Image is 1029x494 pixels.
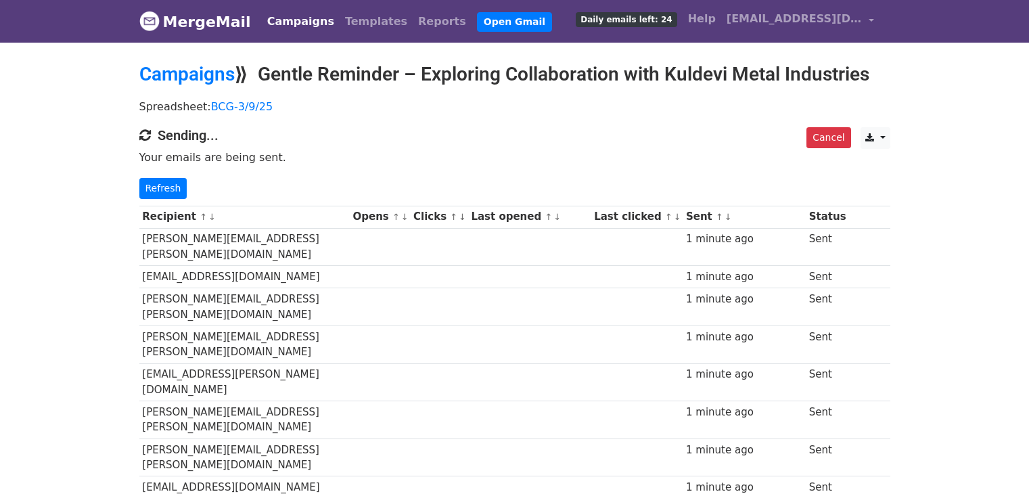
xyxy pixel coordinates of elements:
[450,212,457,222] a: ↑
[139,206,350,228] th: Recipient
[413,8,472,35] a: Reports
[139,439,350,476] td: [PERSON_NAME][EMAIL_ADDRESS][PERSON_NAME][DOMAIN_NAME]
[686,367,802,382] div: 1 minute ago
[468,206,591,228] th: Last opened
[727,11,862,27] span: [EMAIL_ADDRESS][DOMAIN_NAME]
[139,127,890,143] h4: Sending...
[806,127,850,148] a: Cancel
[686,269,802,285] div: 1 minute ago
[570,5,682,32] a: Daily emails left: 24
[139,63,235,85] a: Campaigns
[139,266,350,288] td: [EMAIL_ADDRESS][DOMAIN_NAME]
[401,212,409,222] a: ↓
[477,12,552,32] a: Open Gmail
[686,231,802,247] div: 1 minute ago
[545,212,552,222] a: ↑
[208,212,216,222] a: ↓
[139,363,350,401] td: [EMAIL_ADDRESS][PERSON_NAME][DOMAIN_NAME]
[392,212,400,222] a: ↑
[686,292,802,307] div: 1 minute ago
[139,288,350,326] td: [PERSON_NAME][EMAIL_ADDRESS][PERSON_NAME][DOMAIN_NAME]
[139,63,890,86] h2: ⟫ Gentle Reminder – Exploring Collaboration with Kuldevi Metal Industries
[683,5,721,32] a: Help
[806,206,849,228] th: Status
[591,206,683,228] th: Last clicked
[686,443,802,458] div: 1 minute ago
[139,325,350,363] td: [PERSON_NAME][EMAIL_ADDRESS][PERSON_NAME][DOMAIN_NAME]
[683,206,806,228] th: Sent
[459,212,466,222] a: ↓
[553,212,561,222] a: ↓
[350,206,411,228] th: Opens
[674,212,681,222] a: ↓
[410,206,467,228] th: Clicks
[686,405,802,420] div: 1 minute ago
[139,401,350,439] td: [PERSON_NAME][EMAIL_ADDRESS][PERSON_NAME][DOMAIN_NAME]
[725,212,732,222] a: ↓
[686,330,802,345] div: 1 minute ago
[716,212,723,222] a: ↑
[721,5,879,37] a: [EMAIL_ADDRESS][DOMAIN_NAME]
[806,266,849,288] td: Sent
[340,8,413,35] a: Templates
[139,7,251,36] a: MergeMail
[139,11,160,31] img: MergeMail logo
[139,178,187,199] a: Refresh
[806,401,849,439] td: Sent
[806,439,849,476] td: Sent
[806,288,849,326] td: Sent
[139,150,890,164] p: Your emails are being sent.
[262,8,340,35] a: Campaigns
[200,212,207,222] a: ↑
[806,363,849,401] td: Sent
[806,325,849,363] td: Sent
[576,12,677,27] span: Daily emails left: 24
[139,99,890,114] p: Spreadsheet:
[139,228,350,266] td: [PERSON_NAME][EMAIL_ADDRESS][PERSON_NAME][DOMAIN_NAME]
[211,100,273,113] a: BCG-3/9/25
[806,228,849,266] td: Sent
[665,212,672,222] a: ↑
